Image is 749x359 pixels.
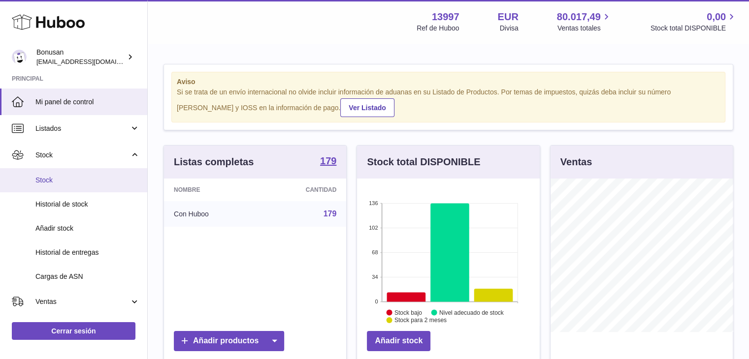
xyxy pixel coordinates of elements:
strong: Aviso [177,77,720,87]
strong: 179 [320,156,336,166]
h3: Ventas [560,155,592,169]
span: Cargas de ASN [35,272,140,281]
span: Stock [35,150,130,160]
span: Stock total DISPONIBLE [651,24,737,33]
div: Bonusan [36,48,125,66]
td: Con Huboo [164,201,259,227]
h3: Listas completas [174,155,254,169]
a: Añadir productos [174,331,284,351]
text: Stock para 2 meses [394,317,447,324]
span: Historial de stock [35,200,140,209]
text: Stock bajo [394,309,422,316]
div: Divisa [500,24,519,33]
img: info@bonusan.es [12,50,27,64]
span: Historial de entregas [35,248,140,257]
div: Ref de Huboo [417,24,459,33]
a: Ver Listado [340,98,394,117]
text: Nivel adecuado de stock [439,309,504,316]
a: 179 [324,209,337,218]
text: 68 [372,249,378,255]
strong: EUR [497,10,518,24]
span: Mi panel de control [35,97,140,107]
a: 0,00 Stock total DISPONIBLE [651,10,737,33]
span: Listados [35,124,130,133]
span: Añadir stock [35,224,140,233]
span: Stock [35,176,140,185]
a: Añadir stock [367,331,430,351]
span: 0,00 [707,10,726,24]
th: Nombre [164,179,259,201]
div: Si se trata de un envío internacional no olvide incluir información de aduanas en su Listado de P... [177,88,720,117]
a: Cerrar sesión [12,322,135,340]
span: 80.017,49 [557,10,601,24]
strong: 13997 [432,10,459,24]
span: Ventas [35,297,130,306]
text: 102 [369,225,378,231]
th: Cantidad [259,179,346,201]
text: 0 [375,299,378,304]
h3: Stock total DISPONIBLE [367,155,480,169]
text: 34 [372,274,378,280]
text: 136 [369,200,378,206]
a: 179 [320,156,336,168]
span: Ventas totales [557,24,612,33]
a: 80.017,49 Ventas totales [557,10,612,33]
span: [EMAIL_ADDRESS][DOMAIN_NAME] [36,58,145,65]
